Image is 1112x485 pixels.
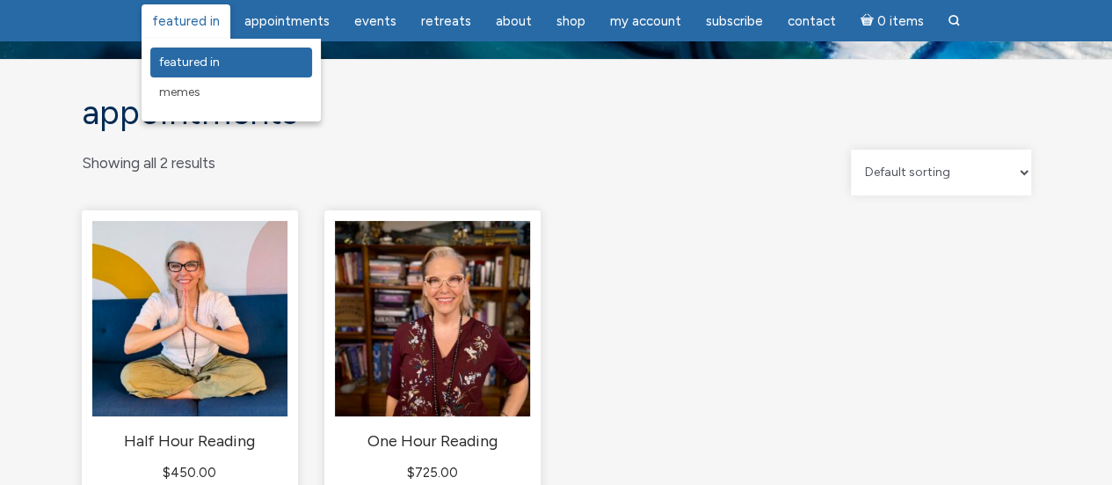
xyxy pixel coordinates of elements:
[335,221,530,483] a: One Hour Reading $725.00
[485,4,542,39] a: About
[407,465,458,481] bdi: 725.00
[150,48,312,77] a: featured in
[706,13,763,29] span: Subscribe
[92,431,287,452] h2: Half Hour Reading
[851,150,1031,195] select: Shop order
[876,15,923,28] span: 0 items
[407,465,415,481] span: $
[600,4,692,39] a: My Account
[411,4,482,39] a: Retreats
[152,13,220,29] span: featured in
[610,13,681,29] span: My Account
[159,55,220,70] span: featured in
[234,4,340,39] a: Appointments
[788,13,836,29] span: Contact
[861,13,877,29] i: Cart
[163,465,216,481] bdi: 450.00
[695,4,774,39] a: Subscribe
[777,4,847,39] a: Contact
[142,4,230,39] a: featured in
[421,13,471,29] span: Retreats
[496,13,532,29] span: About
[92,221,287,416] img: Half Hour Reading
[92,221,287,483] a: Half Hour Reading $450.00
[850,3,934,39] a: Cart0 items
[159,85,200,99] span: Memes
[335,221,530,416] img: One Hour Reading
[163,465,171,481] span: $
[82,150,215,177] p: Showing all 2 results
[335,431,530,452] h2: One Hour Reading
[556,13,585,29] span: Shop
[546,4,596,39] a: Shop
[344,4,407,39] a: Events
[82,94,1031,132] h1: Appointments
[244,13,330,29] span: Appointments
[354,13,396,29] span: Events
[150,77,312,107] a: Memes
